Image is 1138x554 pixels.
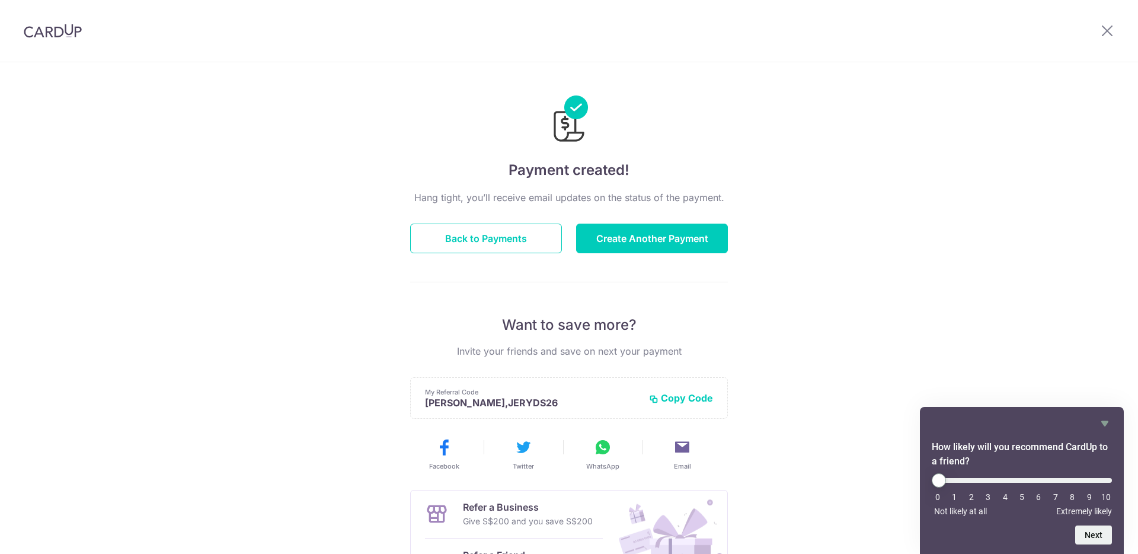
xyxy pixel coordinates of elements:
p: Refer a Business [463,500,593,514]
div: How likely will you recommend CardUp to a friend? Select an option from 0 to 10, with 0 being Not... [932,473,1112,516]
button: Create Another Payment [576,224,728,253]
p: Hang tight, you’ll receive email updates on the status of the payment. [410,190,728,205]
li: 4 [999,492,1011,502]
span: Facebook [429,461,459,471]
p: Give S$200 and you save S$200 [463,514,593,528]
p: Invite your friends and save on next your payment [410,344,728,358]
li: 1 [948,492,960,502]
h4: Payment created! [410,160,728,181]
li: 0 [932,492,944,502]
button: WhatsApp [568,438,638,471]
button: Twitter [488,438,558,471]
li: 10 [1100,492,1112,502]
span: Extremely likely [1056,507,1112,516]
p: My Referral Code [425,387,640,397]
div: How likely will you recommend CardUp to a friend? Select an option from 0 to 10, with 0 being Not... [932,416,1112,545]
button: Copy Code [649,392,713,404]
button: Facebook [409,438,479,471]
h2: How likely will you recommend CardUp to a friend? Select an option from 0 to 10, with 0 being Not... [932,440,1112,469]
button: Email [647,438,717,471]
span: Email [674,461,691,471]
li: 8 [1066,492,1078,502]
span: Not likely at all [934,507,987,516]
li: 6 [1032,492,1044,502]
li: 5 [1016,492,1028,502]
img: Payments [550,95,588,145]
li: 3 [982,492,994,502]
img: CardUp [24,24,82,38]
span: WhatsApp [586,461,619,471]
p: Want to save more? [410,316,728,335]
button: Next question [1075,526,1112,545]
li: 7 [1050,492,1062,502]
p: [PERSON_NAME],JERYDS26 [425,397,640,409]
li: 2 [966,492,977,502]
button: Hide survey [1098,416,1112,431]
button: Back to Payments [410,224,562,253]
span: Twitter [513,461,534,471]
li: 9 [1083,492,1095,502]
